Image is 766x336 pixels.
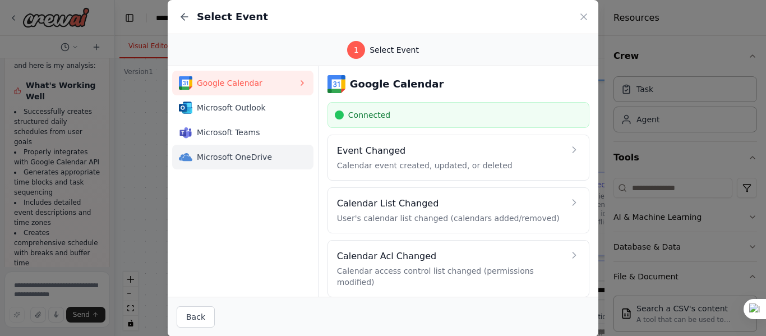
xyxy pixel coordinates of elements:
div: 1 [347,41,365,59]
button: Calendar Acl ChangedCalendar access control list changed (permissions modified) [327,240,589,297]
button: Microsoft OneDriveMicrosoft OneDrive [172,145,313,169]
button: Back [177,306,215,328]
button: Microsoft TeamsMicrosoft Teams [172,120,313,145]
img: Microsoft Outlook [179,101,192,114]
span: Microsoft Teams [197,127,298,138]
img: Microsoft Teams [179,126,192,139]
img: Google Calendar [179,76,192,90]
span: Select Event [370,44,419,56]
h2: Select Event [197,9,268,25]
span: Microsoft OneDrive [197,151,298,163]
img: Microsoft OneDrive [179,150,192,164]
h3: Google Calendar [350,76,444,92]
p: Calendar event created, updated, or deleted [337,160,564,171]
span: Google Calendar [197,77,298,89]
span: Connected [348,109,390,121]
button: Event ChangedCalendar event created, updated, or deleted [327,135,589,181]
button: Microsoft OutlookMicrosoft Outlook [172,95,313,120]
img: Google Calendar [327,75,345,93]
h4: Calendar Acl Changed [337,250,564,263]
h4: Event Changed [337,144,564,158]
h4: Calendar List Changed [337,197,564,210]
span: Microsoft Outlook [197,102,298,113]
p: Calendar access control list changed (permissions modified) [337,265,564,288]
p: User's calendar list changed (calendars added/removed) [337,213,564,224]
button: Google CalendarGoogle Calendar [172,71,313,95]
button: Calendar List ChangedUser's calendar list changed (calendars added/removed) [327,187,589,233]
